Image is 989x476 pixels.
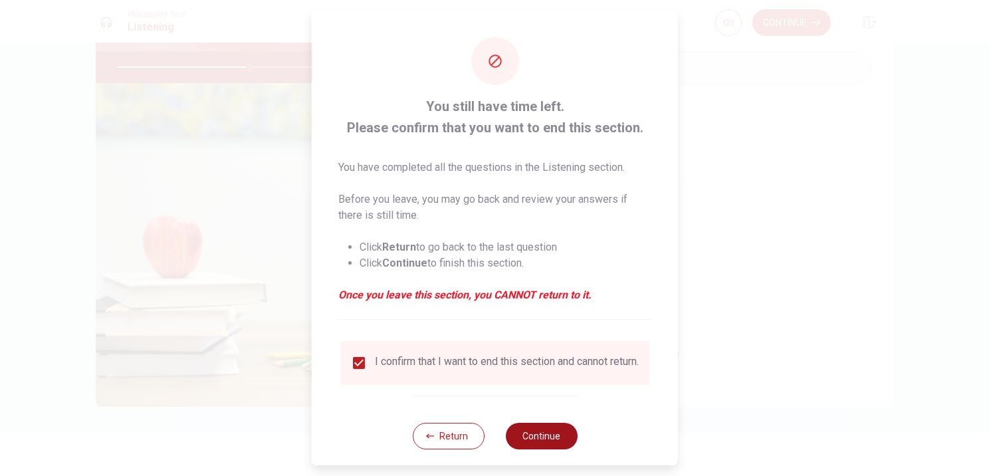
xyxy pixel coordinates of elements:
[505,423,577,449] button: Continue
[360,255,651,271] li: Click to finish this section.
[338,96,651,138] span: You still have time left. Please confirm that you want to end this section.
[360,239,651,255] li: Click to go back to the last question
[338,287,651,303] em: Once you leave this section, you CANNOT return to it.
[338,191,651,223] p: Before you leave, you may go back and review your answers if there is still time.
[412,423,484,449] button: Return
[382,241,416,253] strong: Return
[338,160,651,176] p: You have completed all the questions in the Listening section.
[375,355,639,371] div: I confirm that I want to end this section and cannot return.
[382,257,427,269] strong: Continue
